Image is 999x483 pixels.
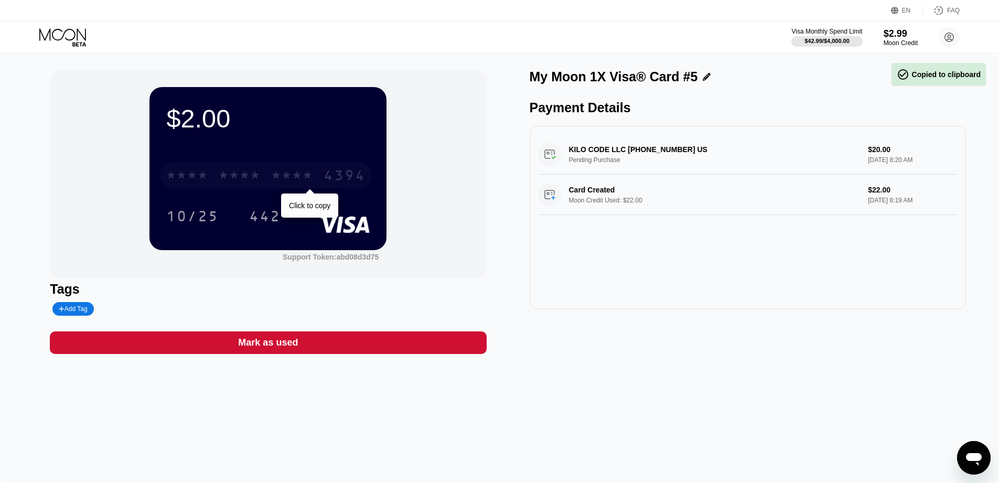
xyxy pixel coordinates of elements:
[283,253,379,261] div: Support Token: abd08d3d75
[891,5,923,16] div: EN
[902,7,911,14] div: EN
[158,203,227,229] div: 10/25
[59,305,87,313] div: Add Tag
[50,331,486,354] div: Mark as used
[957,441,991,475] iframe: Button to launch messaging window, conversation in progress
[947,7,960,14] div: FAQ
[804,38,850,44] div: $42.99 / $4,000.00
[238,337,298,349] div: Mark as used
[52,302,93,316] div: Add Tag
[249,209,281,226] div: 442
[884,28,918,39] div: $2.99
[897,68,909,81] span: 
[166,104,370,133] div: $2.00
[283,253,379,261] div: Support Token:abd08d3d75
[923,5,960,16] div: FAQ
[241,203,288,229] div: 442
[884,39,918,47] div: Moon Credit
[791,28,862,47] div: Visa Monthly Spend Limit$42.99/$4,000.00
[530,100,966,115] div: Payment Details
[897,68,981,81] div: Copied to clipboard
[166,209,219,226] div: 10/25
[289,201,330,210] div: Click to copy
[530,69,698,84] div: My Moon 1X Visa® Card #5
[324,168,366,185] div: 4394
[884,28,918,47] div: $2.99Moon Credit
[791,28,862,35] div: Visa Monthly Spend Limit
[50,282,486,297] div: Tags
